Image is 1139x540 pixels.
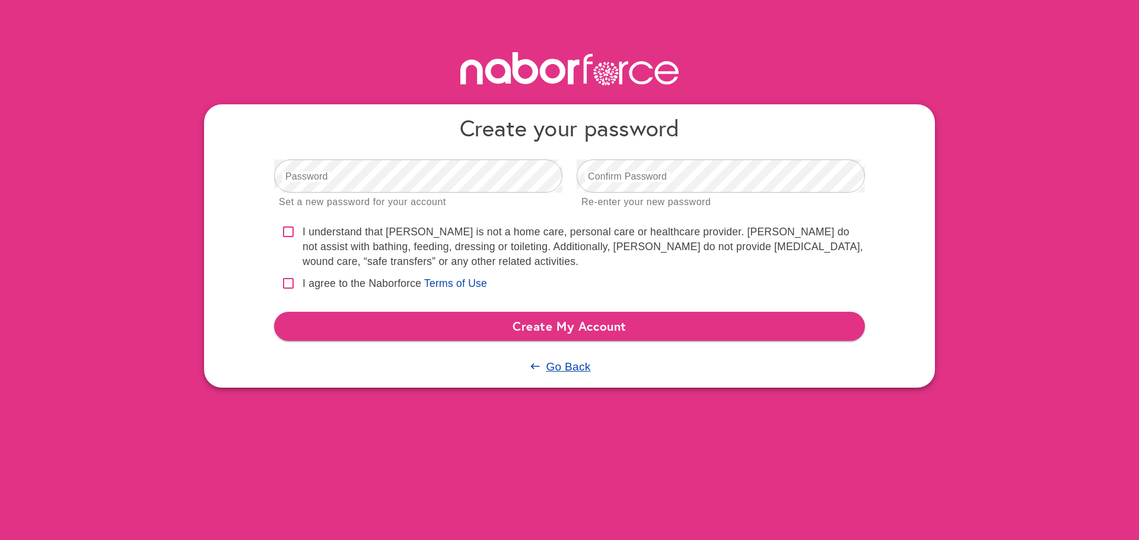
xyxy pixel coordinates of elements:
div: Set a new password for your account [279,194,446,210]
label: I understand that [PERSON_NAME] is not a home care, personal care or healthcare provider. [PERSON... [303,225,865,269]
h4: Create your password [274,114,865,142]
label: I agree to the Naborforce [303,276,421,291]
span: Create My Account [284,315,855,337]
a: Terms of Use [424,277,487,289]
u: Go Back [546,360,590,373]
div: Re-enter your new password [581,194,711,210]
button: Create My Account [274,312,865,340]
